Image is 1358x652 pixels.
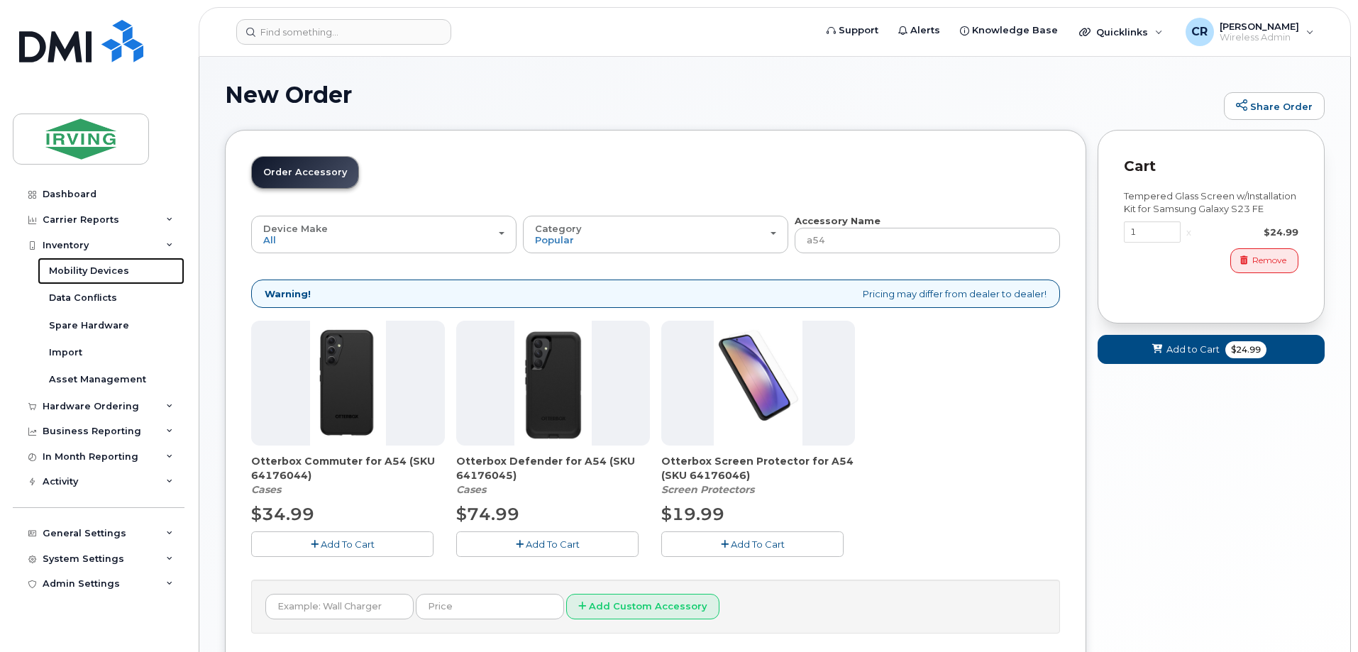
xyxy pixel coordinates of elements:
em: Cases [251,483,281,496]
span: Otterbox Defender for A54 (SKU 64176045) [456,454,650,482]
span: Add To Cart [321,538,375,550]
em: Screen Protectors [661,483,754,496]
button: Add Custom Accessory [566,594,719,620]
img: HUTNeC_2kmGlKmmLmFrCaum8X_p-RzZbmA.png [310,321,386,446]
span: Remove [1252,254,1286,267]
span: $34.99 [251,504,314,524]
span: Device Make [263,223,328,234]
button: Add To Cart [251,531,434,556]
span: Add to Cart [1166,343,1220,356]
input: Example: Wall Charger [265,594,414,619]
span: Order Accessory [263,167,347,177]
input: Price [416,594,564,619]
span: $19.99 [661,504,724,524]
h1: New Order [225,82,1217,107]
button: Add To Cart [456,531,639,556]
div: Otterbox Screen Protector for A54 (SKU 64176046) [661,454,855,497]
span: Otterbox Screen Protector for A54 (SKU 64176046) [661,454,855,482]
div: Tempered Glass Screen w/Installation Kit for Samsung Galaxy S23 FE [1124,189,1298,216]
span: Popular [535,234,574,245]
strong: Warning! [265,287,311,301]
span: Category [535,223,582,234]
img: m0kDPa9pGFr2ipVU8lUttgvA-mzSNMkwQA__1_.png [514,321,592,446]
p: Cart [1124,156,1298,177]
img: vkj0Pdgs6lCpeFGCgyHSqGHdsSkV7w1UtQ.png [714,321,802,446]
div: x [1181,226,1197,239]
span: All [263,234,276,245]
span: Otterbox Commuter for A54 (SKU 64176044) [251,454,445,482]
span: Add To Cart [526,538,580,550]
div: Otterbox Defender for A54 (SKU 64176045) [456,454,650,497]
div: $24.99 [1197,226,1298,239]
button: Add To Cart [661,531,844,556]
a: Share Order [1224,92,1325,121]
div: Pricing may differ from dealer to dealer! [251,280,1060,309]
button: Remove [1230,248,1298,273]
button: Device Make All [251,216,517,253]
span: $24.99 [1225,341,1266,358]
button: Add to Cart $24.99 [1098,335,1325,364]
span: Add To Cart [731,538,785,550]
div: Otterbox Commuter for A54 (SKU 64176044) [251,454,445,497]
em: Cases [456,483,486,496]
button: Category Popular [523,216,788,253]
span: $74.99 [456,504,519,524]
strong: Accessory Name [795,215,881,226]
